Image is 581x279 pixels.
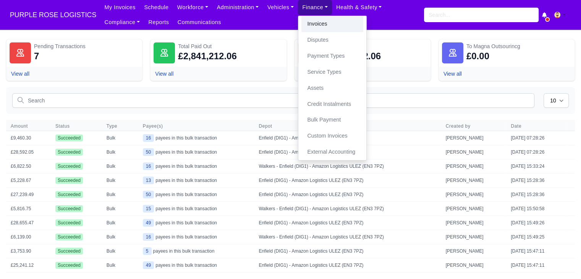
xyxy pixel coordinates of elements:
[441,159,507,174] td: [PERSON_NAME]
[143,233,154,241] span: 16
[301,16,363,32] a: Invoices
[55,262,83,269] span: Succeeded
[155,71,173,77] a: View all
[6,7,100,23] span: PURPLE ROSE LOGISTICS
[543,242,581,279] iframe: Chat Widget
[301,112,363,128] a: Bulk Payment
[506,188,566,202] td: [DATE] 15:28:36
[143,205,250,212] div: payees in this bulk transaction
[102,188,138,202] td: Bulk
[441,174,507,188] td: [PERSON_NAME]
[55,234,83,240] span: Succeeded
[301,144,363,160] a: External Accounting
[11,71,29,77] a: View all
[12,93,534,108] input: Search
[441,258,507,273] td: [PERSON_NAME]
[259,123,436,129] span: Depot
[254,216,441,230] td: Enfield (DIG1) - Amazon Logistics ULEZ (EN3 7PZ)
[143,261,250,269] div: payees in this bulk transaction
[301,32,363,48] a: Disputes
[254,202,441,216] td: Walkers - Enfield (DIG1) - Amazon Logistics ULEZ (EN3 7PZ)
[143,162,154,170] span: 16
[301,64,363,80] a: Service Types
[6,8,100,23] a: PURPLE ROSE LOGISTICS
[143,247,152,255] span: 5
[441,244,507,258] td: [PERSON_NAME]
[100,15,144,30] a: Compliance
[102,131,138,145] td: Bulk
[55,123,76,129] button: Status
[254,159,441,174] td: Walkers - Enfield (DIG1) - Amazon Logistics ULEZ (EN3 7PZ)
[102,230,138,244] td: Bulk
[55,205,83,212] span: Succeeded
[143,148,154,156] span: 50
[102,202,138,216] td: Bulk
[143,247,250,255] div: payees in this bulk transaction
[446,123,502,129] span: Created by
[11,123,46,129] span: Amount
[301,96,363,112] a: Credit Instalments
[143,148,250,156] div: payees in this bulk transaction
[6,188,51,202] td: £27,239.49
[511,123,561,129] span: Date
[55,163,83,170] span: Succeeded
[506,230,566,244] td: [DATE] 15:49:25
[55,135,83,141] span: Succeeded
[178,50,236,62] div: £2,841,212.06
[102,216,138,230] td: Bulk
[143,134,154,142] span: 16
[143,191,250,198] div: payees in this bulk transaction
[55,149,83,156] span: Succeeded
[254,244,441,258] td: Enfield (DIG1) - Amazon Logistics ULEZ (EN3 7PZ)
[102,159,138,174] td: Bulk
[506,131,566,145] td: [DATE] 07:28:26
[6,159,51,174] td: £6,822.50
[143,134,250,142] div: payees in this bulk transaction
[143,233,250,241] div: payees in this bulk transaction
[6,131,51,145] td: £9,460.30
[254,145,441,159] td: Enfield (DIG1) - Amazon Logistics ULEZ (EN3 7PZ)
[466,42,571,50] div: To Magna Outsourincg
[143,205,154,212] span: 15
[55,123,70,129] span: Status
[144,15,173,30] a: Reports
[443,71,462,77] a: View all
[424,8,539,22] input: Search...
[506,216,566,230] td: [DATE] 15:49:26
[441,131,507,145] td: [PERSON_NAME]
[506,244,566,258] td: [DATE] 15:47:11
[102,258,138,273] td: Bulk
[6,202,51,216] td: £5,816.75
[506,145,566,159] td: [DATE] 07:28:26
[102,145,138,159] td: Bulk
[254,188,441,202] td: Enfield (DIG1) - Amazon Logistics ULEZ (EN3 7PZ)
[6,258,51,273] td: £25,241.12
[441,230,507,244] td: [PERSON_NAME]
[6,174,51,188] td: £5,228.67
[173,15,226,30] a: Communications
[6,145,51,159] td: £28,592.05
[55,219,83,226] span: Succeeded
[55,177,83,184] span: Succeeded
[254,174,441,188] td: Enfield (DIG1) - Amazon Logistics ULEZ (EN3 7PZ)
[178,42,283,50] div: Total Paid Out
[55,248,83,255] span: Succeeded
[143,219,250,227] div: payees in this bulk transaction
[254,230,441,244] td: Walkers - Enfield (DIG1) - Amazon Logistics ULEZ (EN3 7PZ)
[506,174,566,188] td: [DATE] 15:28:36
[6,216,51,230] td: £28,655.47
[6,230,51,244] td: £6,139.00
[301,80,363,96] a: Assets
[107,123,123,129] button: Type
[506,202,566,216] td: [DATE] 15:50:58
[143,261,154,269] span: 49
[441,145,507,159] td: [PERSON_NAME]
[55,191,83,198] span: Succeeded
[441,216,507,230] td: [PERSON_NAME]
[102,244,138,258] td: Bulk
[466,50,489,62] div: £0.00
[143,191,154,198] span: 50
[143,162,250,170] div: payees in this bulk transaction
[107,123,117,129] span: Type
